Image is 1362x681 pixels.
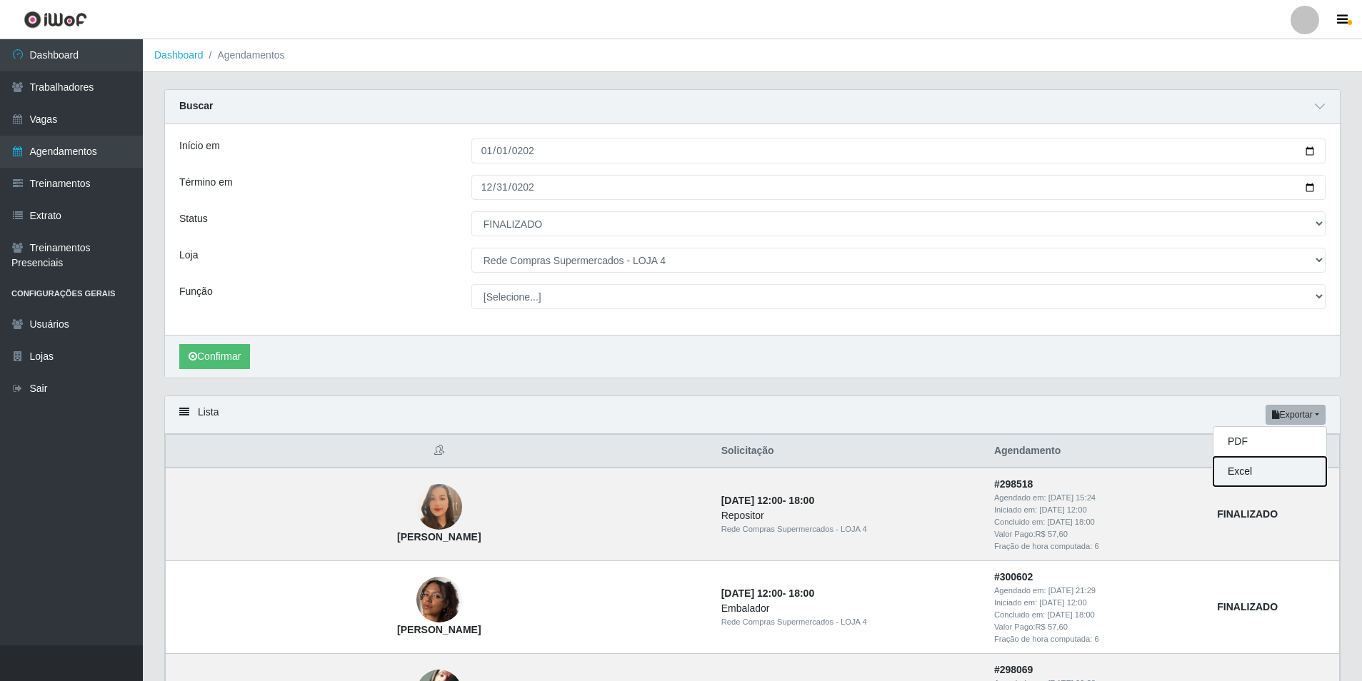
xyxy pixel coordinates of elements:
[397,531,481,543] strong: [PERSON_NAME]
[721,508,977,523] div: Repositor
[1213,427,1326,457] button: PDF
[994,609,1200,621] div: Concluido em:
[1213,457,1326,486] button: Excel
[1208,435,1339,468] th: Status
[204,48,285,63] li: Agendamentos
[179,100,213,111] strong: Buscar
[471,175,1326,200] input: 00/00/0000
[154,49,204,61] a: Dashboard
[994,504,1200,516] div: Iniciado em:
[721,495,814,506] strong: -
[1217,508,1278,520] strong: FINALIZADO
[1039,598,1086,607] time: [DATE] 12:00
[1048,610,1095,619] time: [DATE] 18:00
[1039,505,1086,514] time: [DATE] 12:00
[1048,586,1096,595] time: [DATE] 21:29
[1266,405,1326,425] button: Exportar
[986,435,1208,468] th: Agendamento
[994,492,1200,504] div: Agendado em:
[994,571,1033,582] strong: # 300602
[721,523,977,535] div: Rede Compras Supermercados - LOJA 4
[1048,518,1095,526] time: [DATE] 18:00
[994,585,1200,597] div: Agendado em:
[721,601,977,616] div: Embalador
[416,570,462,630] img: Hana Havilá Costa Bomfim
[721,587,783,599] time: [DATE] 12:00
[994,664,1033,675] strong: # 298069
[179,284,213,299] label: Função
[994,621,1200,633] div: Valor Pago: R$ 57,60
[1217,601,1278,612] strong: FINALIZADO
[721,495,783,506] time: [DATE] 12:00
[994,516,1200,528] div: Concluido em:
[179,248,198,263] label: Loja
[397,624,481,635] strong: [PERSON_NAME]
[994,528,1200,540] div: Valor Pago: R$ 57,60
[143,39,1362,72] nav: breadcrumb
[994,597,1200,609] div: Iniciado em:
[179,138,220,153] label: Início em
[788,495,814,506] time: 18:00
[788,587,814,599] time: 18:00
[179,211,208,226] label: Status
[721,616,977,628] div: Rede Compras Supermercados - LOJA 4
[1048,493,1096,502] time: [DATE] 15:24
[165,396,1340,434] div: Lista
[994,478,1033,490] strong: # 298518
[24,11,87,29] img: CoreUI Logo
[994,540,1200,553] div: Fração de hora computada: 6
[721,587,814,599] strong: -
[713,435,986,468] th: Solicitação
[416,467,462,548] img: Emanuelly Vitória da Silva
[471,138,1326,163] input: 00/00/0000
[994,633,1200,645] div: Fração de hora computada: 6
[179,175,233,190] label: Término em
[179,344,250,369] button: Confirmar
